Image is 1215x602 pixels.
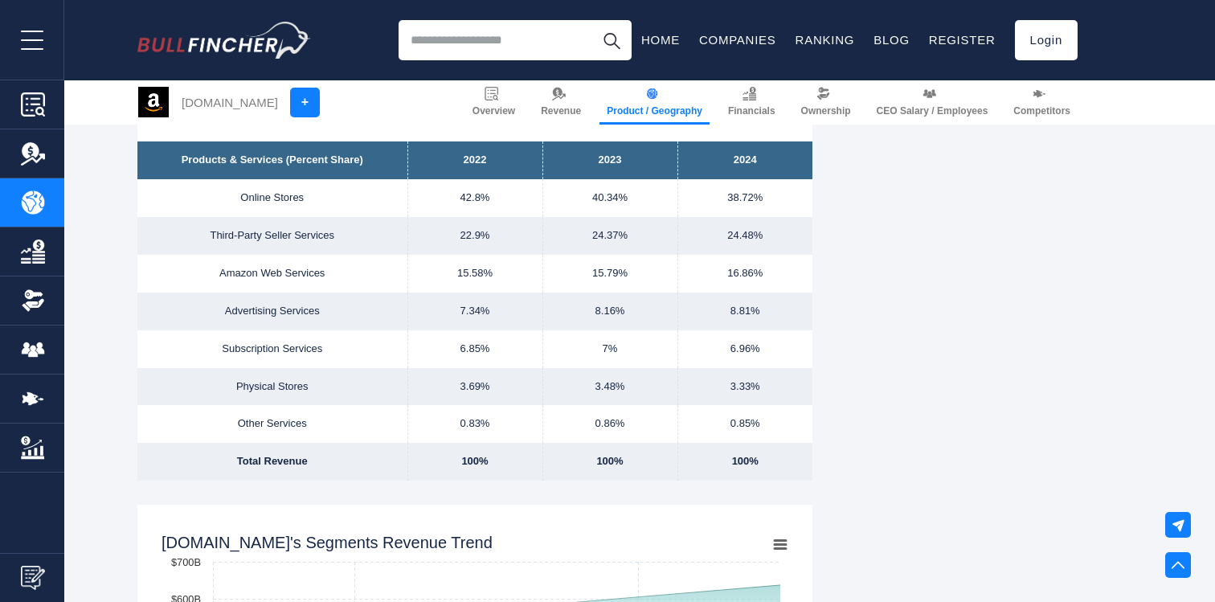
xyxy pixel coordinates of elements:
[407,405,542,443] td: 0.83%
[794,80,858,125] a: Ownership
[677,330,812,368] td: 6.96%
[607,105,702,118] span: Product / Geography
[137,22,311,59] img: Bullfincher logo
[801,105,851,118] span: Ownership
[542,368,677,406] td: 3.48%
[407,179,542,217] td: 42.8%
[677,293,812,330] td: 8.81%
[542,179,677,217] td: 40.34%
[542,255,677,293] td: 15.79%
[796,33,855,47] a: Ranking
[1015,20,1078,60] a: Login
[877,105,988,118] span: CEO Salary / Employees
[290,88,320,117] a: +
[728,105,775,118] span: Financials
[677,217,812,255] td: 24.48%
[407,255,542,293] td: 15.58%
[929,33,996,47] a: Register
[677,405,812,443] td: 0.85%
[407,293,542,330] td: 7.34%
[591,20,632,60] button: Search
[137,217,407,255] td: Third-Party Seller Services
[407,217,542,255] td: 22.9%
[542,330,677,368] td: 7%
[137,405,407,443] td: Other Services
[677,255,812,293] td: 16.86%
[677,141,812,179] th: 2024
[137,141,407,179] th: Products & Services (Percent Share)
[137,330,407,368] td: Subscription Services
[407,443,542,481] td: 100%
[138,87,169,117] img: AMZN logo
[677,443,812,481] td: 100%
[1013,105,1070,118] span: Competitors
[407,330,542,368] td: 6.85%
[869,80,996,125] a: CEO Salary / Employees
[162,534,493,552] tspan: [DOMAIN_NAME]'s Segments Revenue Trend
[542,405,677,443] td: 0.86%
[1006,80,1078,125] a: Competitors
[137,179,407,217] td: Online Stores
[677,368,812,406] td: 3.33%
[873,33,910,47] a: Blog
[137,293,407,330] td: Advertising Services
[171,556,201,568] text: $700B
[407,141,542,179] th: 2022
[721,80,783,125] a: Financials
[137,255,407,293] td: Amazon Web Services
[465,80,522,125] a: Overview
[21,289,45,313] img: Ownership
[599,80,710,125] a: Product / Geography
[699,33,776,47] a: Companies
[542,293,677,330] td: 8.16%
[542,141,677,179] th: 2023
[542,217,677,255] td: 24.37%
[534,80,588,125] a: Revenue
[137,22,310,59] a: Go to homepage
[677,179,812,217] td: 38.72%
[407,368,542,406] td: 3.69%
[641,33,680,47] a: Home
[137,368,407,406] td: Physical Stores
[541,105,581,118] span: Revenue
[472,105,515,118] span: Overview
[137,443,407,481] td: Total Revenue
[542,443,677,481] td: 100%
[182,93,278,112] div: [DOMAIN_NAME]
